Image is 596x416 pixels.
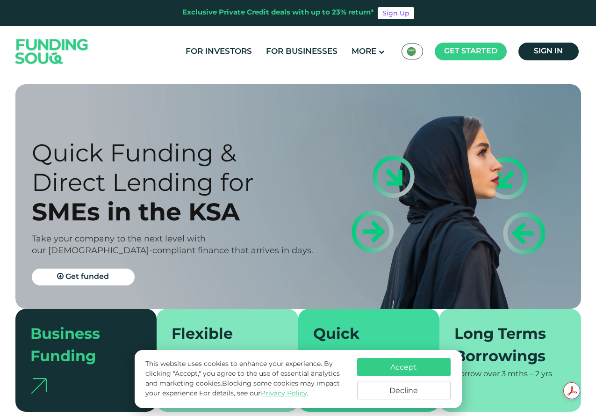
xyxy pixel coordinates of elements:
[378,7,414,19] a: Sign Up
[182,7,374,18] div: Exclusive Private Credit deals with up to 23% return*
[534,48,563,55] span: Sign in
[30,324,131,369] div: Business Funding
[454,371,500,378] span: Borrow over
[32,197,315,226] div: SMEs in the KSA
[352,48,376,56] span: More
[261,390,307,397] a: Privacy Policy
[32,269,135,285] a: Get funded
[145,359,347,399] p: This website uses cookies to enhance your experience. By clicking "Accept," you agree to the use ...
[32,138,315,197] div: Quick Funding & Direct Lending for
[502,371,552,378] span: 3 mths – 2 yrs
[30,378,47,394] img: arrow
[183,44,254,59] a: For Investors
[199,390,309,397] span: For details, see our .
[6,28,98,75] img: Logo
[518,43,579,60] a: Sign in
[444,48,497,55] span: Get started
[407,47,416,56] img: SA Flag
[264,44,340,59] a: For Businesses
[357,381,451,400] button: Decline
[32,235,313,255] span: Take your company to the next level with our [DEMOGRAPHIC_DATA]-compliant finance that arrives in...
[313,324,414,369] div: Quick Approvals
[172,324,272,369] div: Flexible loans
[145,380,340,397] span: Blocking some cookies may impact your experience
[454,324,555,369] div: Long Terms Borrowings
[65,273,109,280] span: Get funded
[357,358,451,376] button: Accept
